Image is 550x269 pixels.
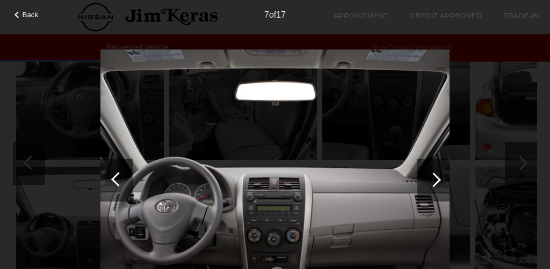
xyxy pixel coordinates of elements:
span: Back [23,11,39,19]
span: 17 [276,10,286,19]
span: 7 [264,10,269,19]
a: Trade-In [503,12,539,20]
a: Appointment [334,12,388,20]
a: Credit Approved [410,12,482,20]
